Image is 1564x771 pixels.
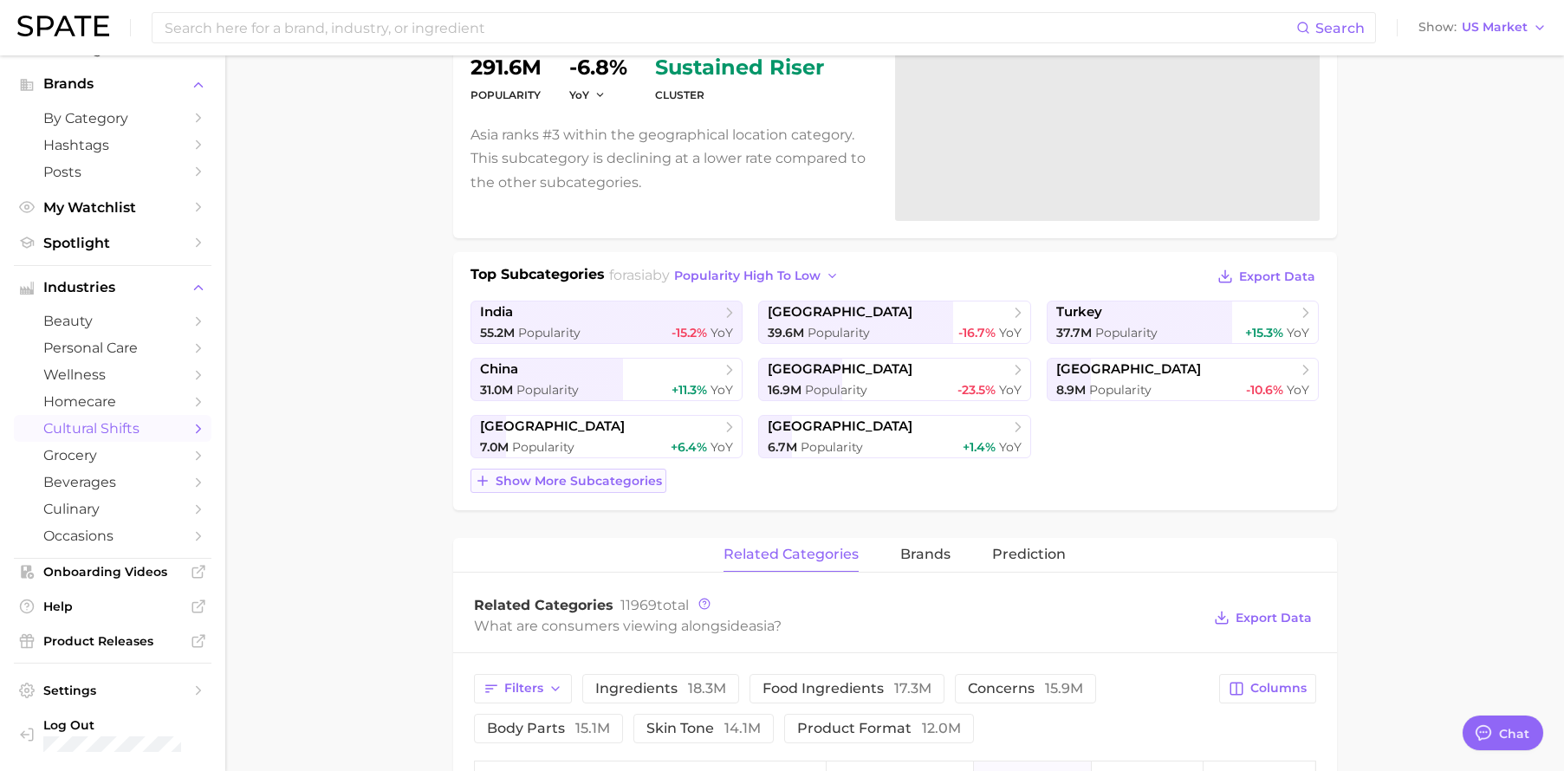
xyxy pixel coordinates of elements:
span: turkey [1056,304,1102,321]
span: -15.2% [672,325,707,340]
a: by Category [14,105,211,132]
span: [GEOGRAPHIC_DATA] [768,361,912,378]
span: 15.1m [575,720,610,736]
div: What are consumers viewing alongside ? [474,614,1202,638]
button: Export Data [1210,606,1315,630]
a: Hashtags [14,132,211,159]
span: Onboarding Videos [43,564,182,580]
a: personal care [14,334,211,361]
span: Help [43,599,182,614]
dt: cluster [655,85,824,106]
span: [GEOGRAPHIC_DATA] [768,418,912,435]
a: china31.0m Popularity+11.3% YoY [470,358,743,401]
span: YoY [711,382,733,398]
span: grocery [43,447,182,463]
span: YoY [999,325,1022,340]
span: 11969 [620,597,657,613]
span: Hashtags [43,137,182,153]
a: beauty [14,308,211,334]
span: by Category [43,110,182,126]
a: [GEOGRAPHIC_DATA]7.0m Popularity+6.4% YoY [470,415,743,458]
span: Spotlight [43,235,182,251]
span: 31.0m [480,382,513,398]
a: [GEOGRAPHIC_DATA]39.6m Popularity-16.7% YoY [758,301,1031,344]
span: Filters [504,681,543,696]
span: related categories [724,547,859,562]
span: Show [1418,23,1457,32]
p: Asia ranks #3 within the geographical location category. This subcategory is declining at a lower... [470,123,874,194]
span: concerns [968,682,1083,696]
span: india [480,304,513,321]
a: cultural shifts [14,415,211,442]
span: Popularity [808,325,870,340]
dd: -6.8% [569,57,627,78]
img: SPATE [17,16,109,36]
span: 37.7m [1056,325,1092,340]
a: wellness [14,361,211,388]
span: body parts [487,722,610,735]
span: sustained riser [655,57,824,78]
a: turkey37.7m Popularity+15.3% YoY [1047,301,1320,344]
span: skin tone [646,722,761,735]
span: US Market [1462,23,1528,32]
span: product format [797,722,961,735]
span: ingredients [595,682,726,696]
span: Search [1315,20,1365,36]
span: Log Out [43,717,198,733]
span: Popularity [518,325,581,340]
span: YoY [1287,325,1309,340]
span: china [480,361,518,378]
span: Settings [43,683,182,698]
span: Related Categories [474,597,613,613]
span: for by [609,267,844,283]
span: 55.2m [480,325,515,340]
span: +15.3% [1245,325,1283,340]
a: grocery [14,442,211,469]
a: beverages [14,469,211,496]
span: Popularity [1089,382,1152,398]
span: Popularity [512,439,574,455]
span: wellness [43,366,182,383]
span: 8.9m [1056,382,1086,398]
span: beauty [43,313,182,329]
span: asia [749,618,774,634]
button: Brands [14,71,211,97]
span: [GEOGRAPHIC_DATA] [768,304,912,321]
a: [GEOGRAPHIC_DATA]16.9m Popularity-23.5% YoY [758,358,1031,401]
h1: Top Subcategories [470,264,605,290]
button: Filters [474,674,572,703]
span: asia [626,267,652,283]
a: Spotlight [14,230,211,256]
a: Onboarding Videos [14,559,211,585]
span: brands [900,547,951,562]
button: ShowUS Market [1414,16,1551,39]
span: 39.6m [768,325,804,340]
span: +11.3% [672,382,707,398]
button: Columns [1219,674,1315,703]
a: Posts [14,159,211,185]
span: Popularity [1095,325,1158,340]
span: -10.6% [1246,382,1283,398]
a: occasions [14,522,211,549]
a: culinary [14,496,211,522]
span: Popularity [516,382,579,398]
span: YoY [1287,382,1309,398]
span: cultural shifts [43,420,182,437]
a: [GEOGRAPHIC_DATA]8.9m Popularity-10.6% YoY [1047,358,1320,401]
span: Export Data [1236,611,1312,625]
input: Search here for a brand, industry, or ingredient [163,13,1296,42]
span: Prediction [992,547,1066,562]
span: My Watchlist [43,199,182,216]
span: beverages [43,474,182,490]
span: 18.3m [688,680,726,696]
span: Brands [43,76,182,92]
a: [GEOGRAPHIC_DATA]6.7m Popularity+1.4% YoY [758,415,1031,458]
a: Product Releases [14,628,211,654]
span: YoY [999,439,1022,455]
span: YoY [711,325,733,340]
button: popularity high to low [670,264,844,288]
span: [GEOGRAPHIC_DATA] [1056,361,1201,378]
span: Export Data [1239,269,1315,284]
span: Popularity [805,382,867,398]
a: Settings [14,677,211,703]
